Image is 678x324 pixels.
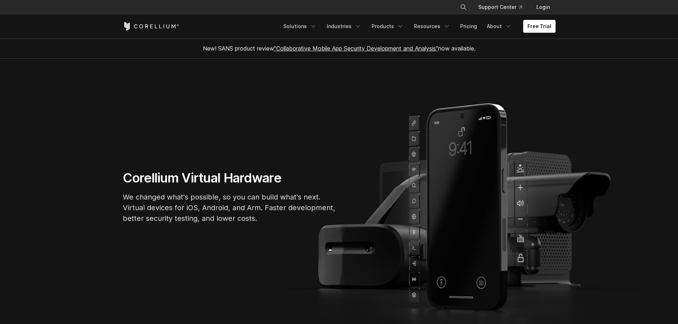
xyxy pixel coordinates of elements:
a: Resources [410,20,454,33]
a: Solutions [279,20,321,33]
p: We changed what's possible, so you can build what's next. Virtual devices for iOS, Android, and A... [123,192,336,224]
div: Navigation Menu [279,20,556,33]
a: Products [367,20,408,33]
div: Navigation Menu [451,1,556,14]
a: About [483,20,516,33]
a: Support Center [473,1,528,14]
a: Pricing [456,20,481,33]
a: Free Trial [523,20,556,33]
a: Login [531,1,556,14]
a: Industries [322,20,366,33]
a: Corellium Home [123,22,179,31]
h1: Corellium Virtual Hardware [123,170,336,186]
a: "Collaborative Mobile App Security Development and Analysis" [274,45,438,52]
span: New! SANS product review now available. [203,45,475,52]
button: Search [457,1,470,14]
